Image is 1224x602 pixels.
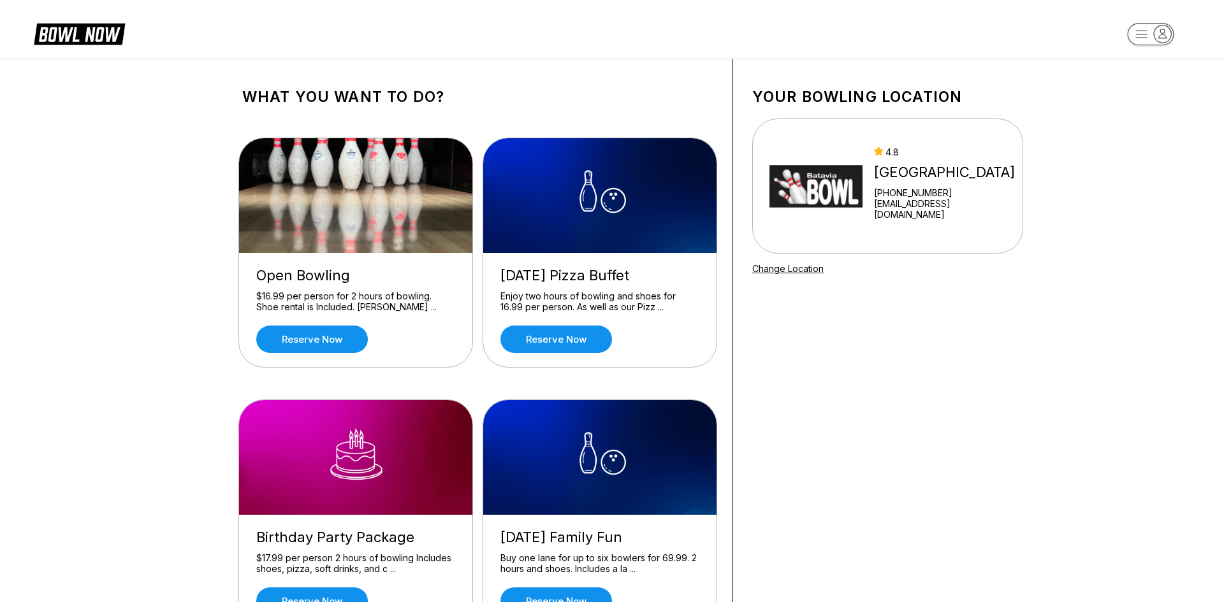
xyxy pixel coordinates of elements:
[500,267,699,284] div: [DATE] Pizza Buffet
[256,267,455,284] div: Open Bowling
[239,138,474,253] img: Open Bowling
[874,198,1017,220] a: [EMAIL_ADDRESS][DOMAIN_NAME]
[500,326,612,353] a: Reserve now
[874,147,1017,157] div: 4.8
[239,400,474,515] img: Birthday Party Package
[483,400,718,515] img: Friday Family Fun
[500,290,699,313] div: Enjoy two hours of bowling and shoes for 16.99 per person. As well as our Pizz ...
[500,552,699,575] div: Buy one lane for up to six bowlers for 69.99. 2 hours and shoes. Includes a la ...
[874,164,1017,181] div: [GEOGRAPHIC_DATA]
[483,138,718,253] img: Wednesday Pizza Buffet
[256,529,455,546] div: Birthday Party Package
[256,552,455,575] div: $17.99 per person 2 hours of bowling Includes shoes, pizza, soft drinks, and c ...
[752,263,824,274] a: Change Location
[256,290,455,313] div: $16.99 per person for 2 hours of bowling. Shoe rental is Included. [PERSON_NAME] ...
[500,529,699,546] div: [DATE] Family Fun
[874,187,1017,198] div: [PHONE_NUMBER]
[242,88,713,106] h1: What you want to do?
[752,88,1023,106] h1: Your bowling location
[769,138,863,234] img: Batavia Bowl
[256,326,368,353] a: Reserve now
